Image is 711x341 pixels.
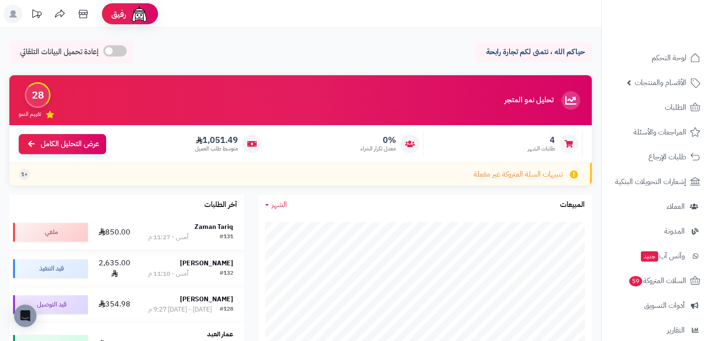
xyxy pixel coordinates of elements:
[360,135,396,145] span: 0%
[13,223,88,242] div: ملغي
[607,146,705,168] a: طلبات الإرجاع
[19,110,41,118] span: تقييم النمو
[635,76,686,89] span: الأقسام والمنتجات
[360,145,396,153] span: معدل تكرار الشراء
[130,5,149,23] img: ai-face.png
[665,101,686,114] span: الطلبات
[207,329,233,339] strong: عمار العيد
[13,259,88,278] div: قيد التنفيذ
[629,276,642,286] span: 59
[615,175,686,188] span: إشعارات التحويلات البنكية
[607,294,705,317] a: أدوات التسويق
[220,269,233,278] div: #132
[92,215,137,249] td: 850.00
[180,258,233,268] strong: [PERSON_NAME]
[195,135,238,145] span: 1,051.49
[667,200,685,213] span: العملاء
[607,96,705,119] a: الطلبات
[644,299,685,312] span: أدوات التسويق
[633,126,686,139] span: المراجعات والأسئلة
[607,47,705,69] a: لوحة التحكم
[148,233,188,242] div: أمس - 11:27 م
[20,47,99,57] span: إعادة تحميل البيانات التلقائي
[180,294,233,304] strong: [PERSON_NAME]
[25,5,48,26] a: تحديثات المنصة
[607,170,705,193] a: إشعارات التحويلات البنكية
[92,250,137,287] td: 2,635.00
[560,201,585,209] h3: المبيعات
[148,305,212,314] div: [DATE] - [DATE] 9:27 م
[607,195,705,218] a: العملاء
[667,324,685,337] span: التقارير
[220,305,233,314] div: #128
[21,170,28,178] span: +1
[648,150,686,163] span: طلبات الإرجاع
[265,199,287,210] a: الشهر
[474,169,563,180] span: تنبيهات السلة المتروكة غير مفعلة
[482,47,585,57] p: حياكم الله ، نتمنى لكم تجارة رابحة
[195,145,238,153] span: متوسط طلب العميل
[628,274,686,287] span: السلات المتروكة
[14,305,36,327] div: Open Intercom Messenger
[272,199,287,210] span: الشهر
[148,269,188,278] div: أمس - 11:10 م
[528,145,555,153] span: طلبات الشهر
[664,225,685,238] span: المدونة
[641,251,658,262] span: جديد
[607,121,705,143] a: المراجعات والأسئلة
[220,233,233,242] div: #131
[41,139,99,149] span: عرض التحليل الكامل
[652,51,686,64] span: لوحة التحكم
[607,245,705,267] a: وآتس آبجديد
[528,135,555,145] span: 4
[607,270,705,292] a: السلات المتروكة59
[640,249,685,263] span: وآتس آب
[204,201,237,209] h3: آخر الطلبات
[19,134,106,154] a: عرض التحليل الكامل
[194,222,233,232] strong: Zaman Tariq
[111,8,126,20] span: رفيق
[13,295,88,314] div: قيد التوصيل
[607,220,705,242] a: المدونة
[92,287,137,322] td: 354.98
[504,96,553,105] h3: تحليل نمو المتجر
